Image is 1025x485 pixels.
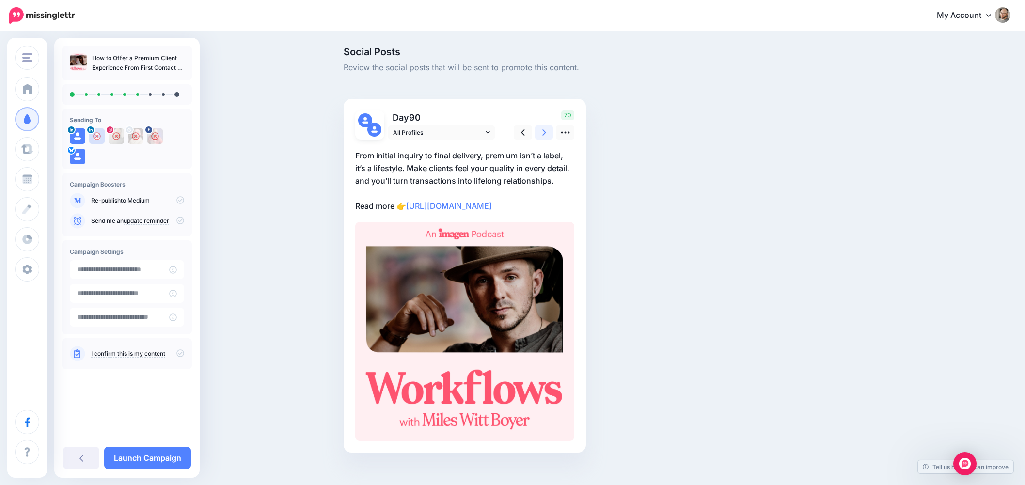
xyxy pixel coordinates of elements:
[91,197,121,204] a: Re-publish
[89,128,105,144] img: user_default_image.png
[9,7,75,24] img: Missinglettr
[561,110,574,120] span: 70
[953,452,977,475] div: Open Intercom Messenger
[344,62,793,74] span: Review the social posts that will be sent to promote this content.
[92,53,184,73] p: How to Offer a Premium Client Experience From First Contact to Delivery with Miles [PERSON_NAME] ...
[70,181,184,188] h4: Campaign Boosters
[406,201,492,211] a: [URL][DOMAIN_NAME]
[388,110,496,125] p: Day
[70,53,87,71] img: b0ab54be2f4c508fbad300dadf23066c_thumb.jpg
[367,123,381,137] img: user_default_image.png
[128,128,143,144] img: AAcHTtcBCNpun1ljofrCfxvntSGaKB98Cg21hlB6M2CMCh6FLNZIs96-c-77424.png
[927,4,1010,28] a: My Account
[124,217,169,225] a: update reminder
[355,222,574,441] img: 7CVWIEOELG57B7I3MTNCWEEGTIVXN5VC.jpg
[91,196,184,205] p: to Medium
[344,47,793,57] span: Social Posts
[70,116,184,124] h4: Sending To
[91,217,184,225] p: Send me an
[109,128,124,144] img: 367970769_252280834413667_3871055010744689418_n-bsa134239.jpg
[388,125,495,140] a: All Profiles
[147,128,163,144] img: 293272096_733569317667790_8278646181461342538_n-bsa134236.jpg
[355,149,574,212] p: From initial inquiry to final delivery, premium isn’t a label, it’s a lifestyle. Make clients fee...
[409,112,421,123] span: 90
[393,127,483,138] span: All Profiles
[91,350,165,358] a: I confirm this is my content
[918,460,1013,473] a: Tell us how we can improve
[70,149,85,164] img: user_default_image.png
[22,53,32,62] img: menu.png
[70,248,184,255] h4: Campaign Settings
[358,113,372,127] img: user_default_image.png
[70,128,85,144] img: user_default_image.png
